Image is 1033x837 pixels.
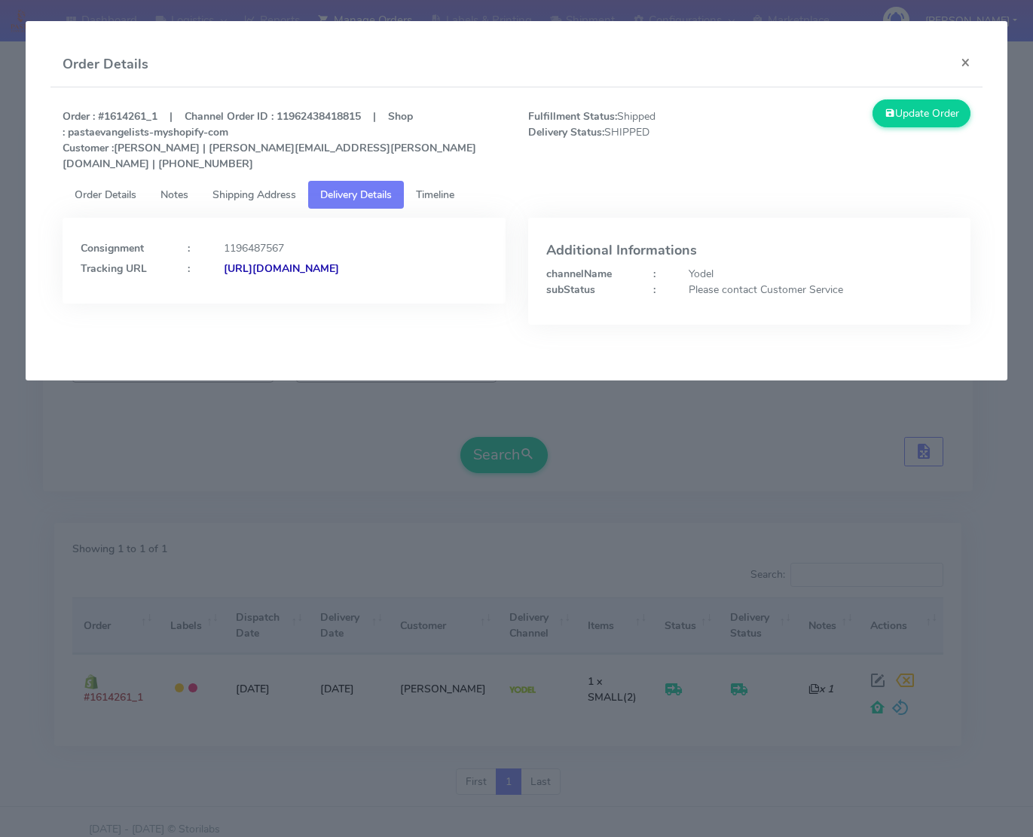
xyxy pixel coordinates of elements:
div: Yodel [677,266,964,282]
span: Shipped SHIPPED [517,108,750,172]
strong: subStatus [546,283,595,297]
h4: Additional Informations [546,243,953,258]
strong: : [653,283,656,297]
span: Timeline [416,188,454,202]
strong: Delivery Status: [528,125,604,139]
button: Close [949,42,983,82]
strong: Tracking URL [81,261,147,276]
div: 1196487567 [212,240,499,256]
strong: channelName [546,267,612,281]
span: Order Details [75,188,136,202]
ul: Tabs [63,181,970,209]
strong: : [188,241,190,255]
strong: Order : #1614261_1 | Channel Order ID : 11962438418815 | Shop : pastaevangelists-myshopify-com [P... [63,109,476,171]
strong: [URL][DOMAIN_NAME] [224,261,339,276]
button: Update Order [873,99,970,127]
span: Notes [160,188,188,202]
strong: Fulfillment Status: [528,109,617,124]
h4: Order Details [63,54,148,75]
span: Delivery Details [320,188,392,202]
span: Shipping Address [212,188,296,202]
strong: : [188,261,190,276]
strong: Customer : [63,141,114,155]
strong: Consignment [81,241,144,255]
div: Please contact Customer Service [677,282,964,298]
strong: : [653,267,656,281]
